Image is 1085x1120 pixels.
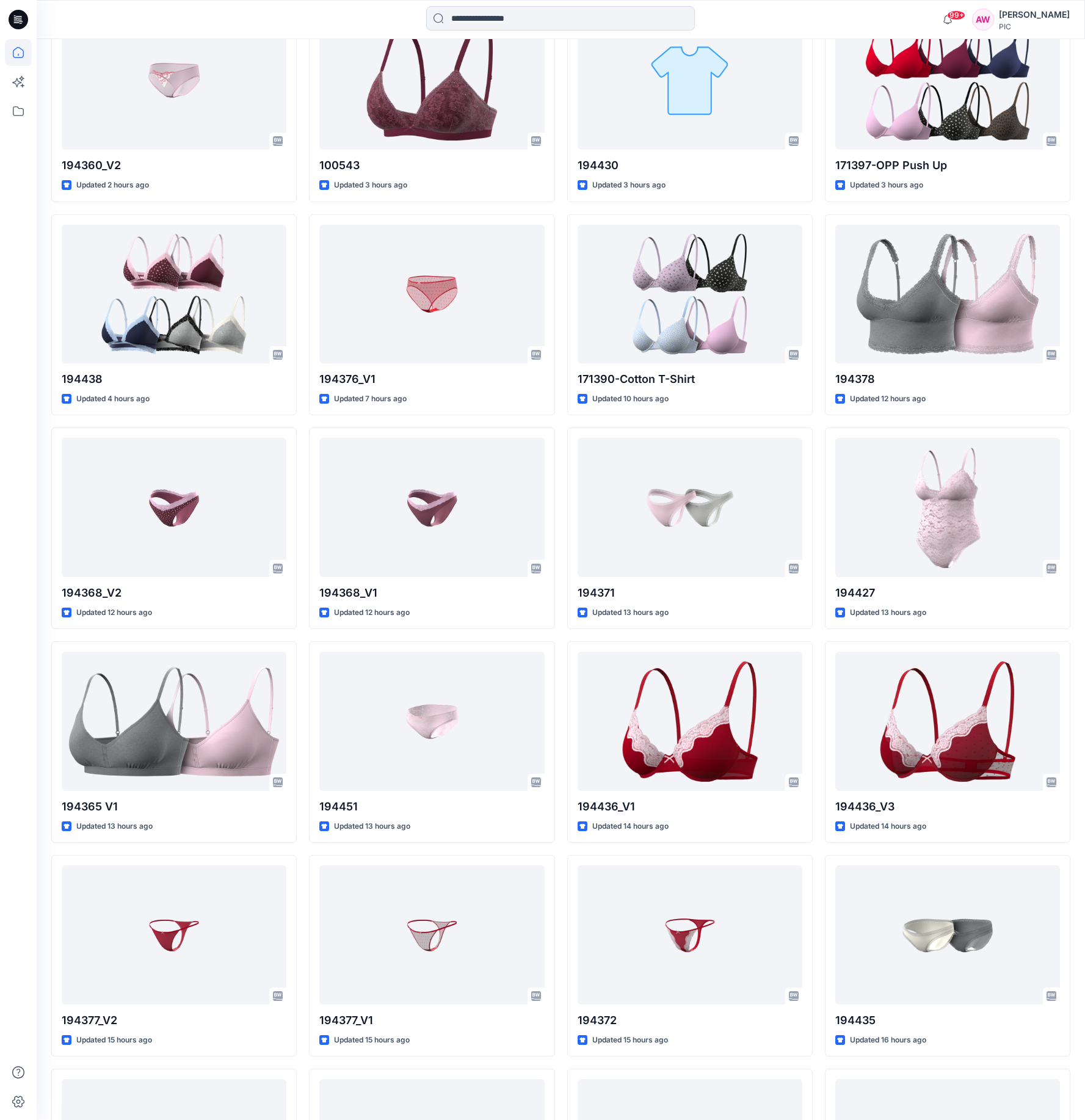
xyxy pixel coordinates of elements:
[62,11,286,150] a: 194360_V2
[334,606,410,619] p: Updated 12 hours ago
[62,371,286,388] p: 194438
[850,820,926,833] p: Updated 14 hours ago
[835,584,1060,602] p: 194427
[62,865,286,1004] a: 194377_V2
[947,10,965,20] span: 99+
[835,157,1060,174] p: 171397-OPP Push Up
[76,606,152,619] p: Updated 12 hours ago
[62,798,286,815] p: 194365 V1
[578,1012,802,1029] p: 194372
[850,1034,926,1047] p: Updated 16 hours ago
[62,584,286,602] p: 194368_V2
[578,438,802,576] a: 194371
[319,438,544,576] a: 194368_V1
[835,652,1060,790] a: 194436_V3
[62,157,286,174] p: 194360_V2
[319,371,544,388] p: 194376_V1
[578,371,802,388] p: 171390-Cotton T-Shirt
[319,798,544,815] p: 194451
[319,584,544,602] p: 194368_V1
[76,179,149,192] p: Updated 2 hours ago
[850,179,923,192] p: Updated 3 hours ago
[76,393,150,405] p: Updated 4 hours ago
[592,179,666,192] p: Updated 3 hours ago
[578,11,802,150] a: 194430
[592,820,669,833] p: Updated 14 hours ago
[319,652,544,790] a: 194451
[835,225,1060,363] a: 194378
[62,1012,286,1029] p: 194377_V2
[319,865,544,1004] a: 194377_V1
[62,225,286,363] a: 194438
[319,157,544,174] p: 100543
[334,393,407,405] p: Updated 7 hours ago
[835,1012,1060,1029] p: 194435
[835,11,1060,150] a: 171397-OPP Push Up
[835,371,1060,388] p: 194378
[76,820,153,833] p: Updated 13 hours ago
[578,157,802,174] p: 194430
[334,820,410,833] p: Updated 13 hours ago
[62,438,286,576] a: 194368_V2
[578,225,802,363] a: 171390-Cotton T-Shirt
[578,865,802,1004] a: 194372
[319,225,544,363] a: 194376_V1
[334,1034,410,1047] p: Updated 15 hours ago
[999,22,1070,31] div: PIC
[835,798,1060,815] p: 194436_V3
[578,584,802,602] p: 194371
[76,1034,152,1047] p: Updated 15 hours ago
[319,11,544,150] a: 100543
[319,1012,544,1029] p: 194377_V1
[62,652,286,790] a: 194365 V1
[592,393,669,405] p: Updated 10 hours ago
[850,393,926,405] p: Updated 12 hours ago
[334,179,407,192] p: Updated 3 hours ago
[835,438,1060,576] a: 194427
[578,798,802,815] p: 194436_V1
[850,606,926,619] p: Updated 13 hours ago
[972,9,994,31] div: AW
[999,7,1070,22] div: [PERSON_NAME]
[578,652,802,790] a: 194436_V1
[592,606,669,619] p: Updated 13 hours ago
[592,1034,668,1047] p: Updated 15 hours ago
[835,865,1060,1004] a: 194435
